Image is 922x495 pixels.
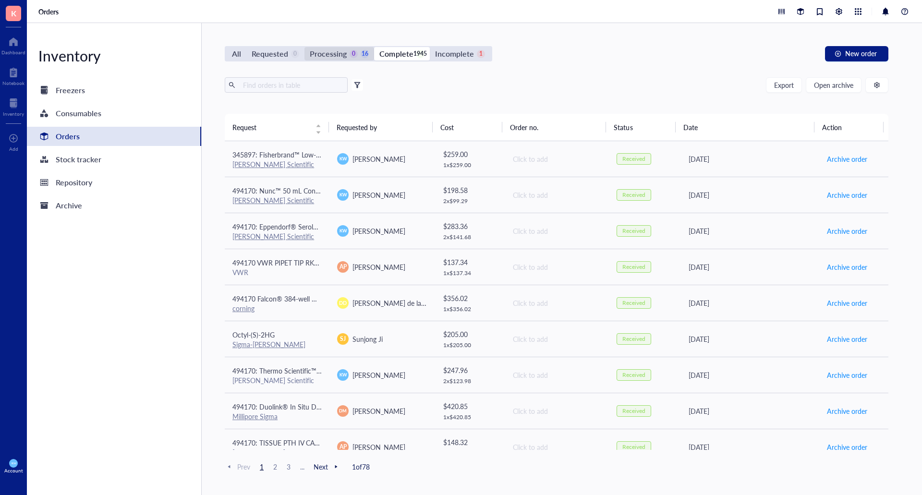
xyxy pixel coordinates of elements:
div: All [232,47,241,60]
span: KW [11,461,16,465]
span: 494170 VWR PIPET TIP RKD CLR ST 1000UL PK960 PunchOut product [232,258,448,267]
div: Received [622,299,645,307]
button: New order [825,46,888,61]
div: Received [622,371,645,379]
div: $ 148.32 [443,437,497,447]
span: [PERSON_NAME] [352,370,405,380]
div: 1 [477,50,485,58]
button: Archive order [826,295,868,311]
th: Action [814,114,884,141]
div: Click to add [513,190,601,200]
div: [DATE] [689,334,811,344]
span: [PERSON_NAME] de la [PERSON_NAME] [352,298,476,308]
div: Received [622,443,645,451]
span: AP [340,263,347,271]
span: [PERSON_NAME] [352,262,405,272]
span: [PERSON_NAME] [352,226,405,236]
div: [DATE] [689,262,811,272]
span: [PERSON_NAME] [352,154,405,164]
div: Received [622,335,645,343]
span: Archive order [827,298,867,308]
span: Open archive [814,81,853,89]
div: Requested [252,47,288,60]
a: Inventory [3,96,24,117]
div: Freezers [56,84,85,97]
th: Request [225,114,329,141]
div: Received [622,407,645,415]
div: $ 356.02 [443,293,497,303]
button: Archive order [826,367,868,383]
a: Orders [38,7,61,16]
button: Open archive [806,77,861,93]
a: [PERSON_NAME] Scientific [232,195,314,205]
a: Repository [27,173,201,192]
span: 1 [256,462,267,471]
div: $ 198.58 [443,185,497,195]
span: Archive order [827,442,867,452]
td: Click to add [504,141,609,177]
div: 16 [361,50,369,58]
a: Sigma-[PERSON_NAME] [232,339,305,349]
span: 494170: Eppendorf® Serological Pipets, Eppendorf® Serological Pipets, Capacity=25 mL, Color Code=... [232,222,737,231]
div: Received [622,155,645,163]
div: Complete [379,47,413,60]
div: Orders [56,130,80,143]
span: Archive order [827,406,867,416]
div: 1 x $ 259.00 [443,161,497,169]
div: 1 x $ 420.85 [443,413,497,421]
div: Click to add [513,334,601,344]
div: [DATE] [689,442,811,452]
span: Archive order [827,154,867,164]
a: Orders [27,127,201,146]
span: Archive order [827,370,867,380]
div: [DATE] [689,190,811,200]
div: [DATE] [689,298,811,308]
td: Click to add [504,213,609,249]
td: Click to add [504,393,609,429]
span: AP [340,443,347,451]
div: Stock tracker [56,153,101,166]
div: 1945 [416,50,425,58]
div: Repository [56,176,92,189]
div: Click to add [513,262,601,272]
td: Click to add [504,321,609,357]
span: Prev [225,462,250,471]
button: Export [766,77,802,93]
button: Archive order [826,151,868,167]
div: $ 259.00 [443,149,497,159]
div: [DATE] [689,370,811,380]
div: Click to add [513,442,601,452]
span: 3 [283,462,294,471]
span: 494170: Thermo Scientific™ BioLite™ Cell Culture Treated Flasks (25cm2) T25 [232,366,463,375]
td: Click to add [504,177,609,213]
td: Click to add [504,429,609,465]
a: Freezers [27,81,201,100]
button: Archive order [826,223,868,239]
div: $ 420.85 [443,401,497,411]
a: Archive [27,196,201,215]
div: [DATE] [689,226,811,236]
div: [PERSON_NAME] Scientific [232,376,322,385]
div: Dashboard [1,49,25,55]
div: $ 205.00 [443,329,497,339]
button: Archive order [826,439,868,455]
th: Requested by [329,114,433,141]
td: Click to add [504,357,609,393]
button: Archive order [826,187,868,203]
div: 1 x $ 137.34 [443,269,497,277]
span: Archive order [827,334,867,344]
span: 2 [269,462,281,471]
div: Incomplete [435,47,474,60]
button: Archive order [826,259,868,275]
a: Dashboard [1,34,25,55]
input: Find orders in table [239,78,344,92]
span: DM [340,408,347,414]
span: Request [232,122,310,133]
span: [PERSON_NAME] [352,406,405,416]
th: Date [676,114,814,141]
span: Export [774,81,794,89]
span: Archive order [827,262,867,272]
th: Order no. [502,114,607,141]
span: Archive order [827,226,867,236]
div: Click to add [513,154,601,164]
